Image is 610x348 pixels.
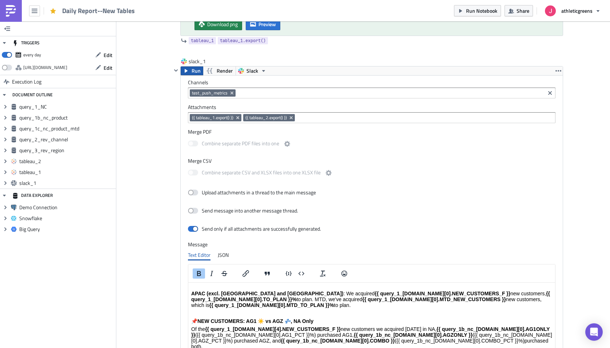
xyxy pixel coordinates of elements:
span: Edit [104,64,112,72]
button: Share [505,5,533,16]
button: Clear selected items [546,89,554,97]
strong: {{ query_1c_nc_product_[DOMAIN_NAME][0].COMBO_PCT }}% [11,89,164,94]
span: tableau_1 [191,37,214,44]
button: Slack [236,66,269,75]
p: Of the new customers we acquired [DATE] in NA, ({{ query_1b_nc_[DOMAIN_NAME][0].AG1_PCT }}%) purc... [3,44,364,67]
p: : We acquired new customers, to plan. MTD, we've acquired new customers, which is to plan. [3,8,364,25]
strong: {{ query_1c_nc_product_[DOMAIN_NAME][0].AGZ_PCT }}% [178,83,322,89]
strong: {{ query_1_[DOMAIN_NAME][0].NEW_CUSTOMERS_F }} [186,8,322,14]
div: DOCUMENT OUTLINE [12,88,53,101]
button: Edit [92,49,116,61]
span: Share [517,7,529,15]
strong: {{ query_1_[DOMAIN_NAME][4].NEW_CUSTOMERS_F }} [17,44,152,49]
button: Blockquote [261,268,273,279]
button: Run [181,66,203,75]
button: Bold [193,268,205,279]
button: Run Notebook [454,5,501,16]
span: Download png [207,20,238,28]
button: Clear formatting [317,268,329,279]
button: Combine separate CSV and XLSX files into one XLSX file [324,169,333,177]
span: tableau_1 [19,169,114,175]
div: https://pushmetrics.io/api/v1/report/E7L6B28Lq1/webhook?token=c0a5d8c88fb4474fbace1075d1c85e19 [23,62,67,73]
div: DATA EXPLORER [12,189,53,202]
p: Month to date, of the new customers we've acquired in NA, purchased AG1, purchased AGZ, and purch... [3,77,364,94]
button: Insert/edit link [240,268,252,279]
strong: {{ query_1b_nc_[DOMAIN_NAME][0].COMBO }} [92,55,206,61]
div: every day [23,49,41,60]
p: 📌 [3,36,364,41]
label: Merge CSV [188,158,555,164]
button: Edit [92,62,116,73]
span: Preview [258,20,276,28]
strong: NEW CUSTOMERS: AG1 ☀️ vs AGZ 💤, NA Only [9,36,125,41]
span: Render [217,66,233,75]
button: Remove Tag [288,114,295,121]
button: Strikethrough [218,268,230,279]
img: PushMetrics [5,5,17,17]
button: Italic [205,268,218,279]
span: slack_1 [19,180,114,186]
label: Attachments [188,104,555,110]
label: Combine separate CSV and XLSX files into one XLSX file [188,169,333,178]
span: Slack [246,66,258,75]
button: Preview [246,18,280,30]
div: Send only if all attachments are successfully generated. [202,226,321,232]
span: Daily Report--New Tables [62,7,136,15]
label: Message [188,241,555,248]
span: Execution Log [12,75,41,88]
span: Run [192,66,201,75]
label: Channels [188,79,555,86]
strong: {{ query_1_[DOMAIN_NAME][0].MTD_NEW_CUSTOMERS }} [174,14,318,20]
span: query_3_rev_region [19,147,114,154]
span: tableau_2 [19,158,114,165]
button: Insert code line [282,268,295,279]
span: athleticgreens [561,7,593,15]
span: Edit [104,51,112,59]
span: test_push_metrics [192,90,228,96]
a: Download png [194,18,242,30]
button: Insert code block [295,268,308,279]
strong: {{ query_1c_nc_product_[DOMAIN_NAME][0].AG1_PCT }}% [3,77,288,89]
span: query_2_rev_channel [19,136,114,143]
span: query_1c_nc_product_mtd [19,125,114,132]
span: Run Notebook [466,7,497,15]
img: Avatar [544,5,557,17]
button: Combine separate PDF files into one [283,139,292,148]
span: slack_1 [189,58,218,65]
label: Combine separate PDF files into one [188,139,292,149]
strong: {{ query_1b_nc_[DOMAIN_NAME][0].AGZONLY }} [165,49,284,55]
button: Hide content [172,66,180,75]
button: athleticgreens [541,3,605,19]
a: tableau_1.export() [218,37,268,44]
label: Merge PDF [188,129,555,135]
span: {{ tableau_2.export() }} [245,115,287,121]
div: JSON [218,250,229,260]
span: Demo Connection [19,204,114,211]
label: Upload attachments in a thread to the main message [188,189,316,196]
span: {{ tableau_1.export() }} [192,115,233,121]
span: Snowflake [19,215,114,222]
span: query_1_NC [19,104,114,110]
strong: {{ query_1b_nc_[DOMAIN_NAME][0].AG1ONLY }} [3,44,361,55]
button: Render [203,66,236,75]
div: Text Editor [188,250,210,260]
div: Open Intercom Messenger [585,323,603,341]
a: tableau_1 [189,37,216,44]
button: Remove Tag [229,89,236,97]
label: Send message into another message thread. [188,207,299,214]
div: TRIGGERS [12,36,40,49]
strong: {{ query_1_[DOMAIN_NAME][0].TO_PLAN }}% [3,8,362,20]
button: Remove Tag [235,114,241,121]
strong: APAC (excl. [GEOGRAPHIC_DATA] and [GEOGRAPHIC_DATA]) [3,8,155,14]
strong: {{ query_1_[DOMAIN_NAME][4].MTD_NEW_CUSTOMERS_F }} [49,77,199,83]
strong: {{ query_1_[DOMAIN_NAME][0].MTD_TO_PLAN }}% [21,20,146,25]
span: query_1b_nc_product [19,114,114,121]
button: Emojis [338,268,350,279]
span: Big Query [19,226,114,232]
span: tableau_1.export() [220,37,266,44]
